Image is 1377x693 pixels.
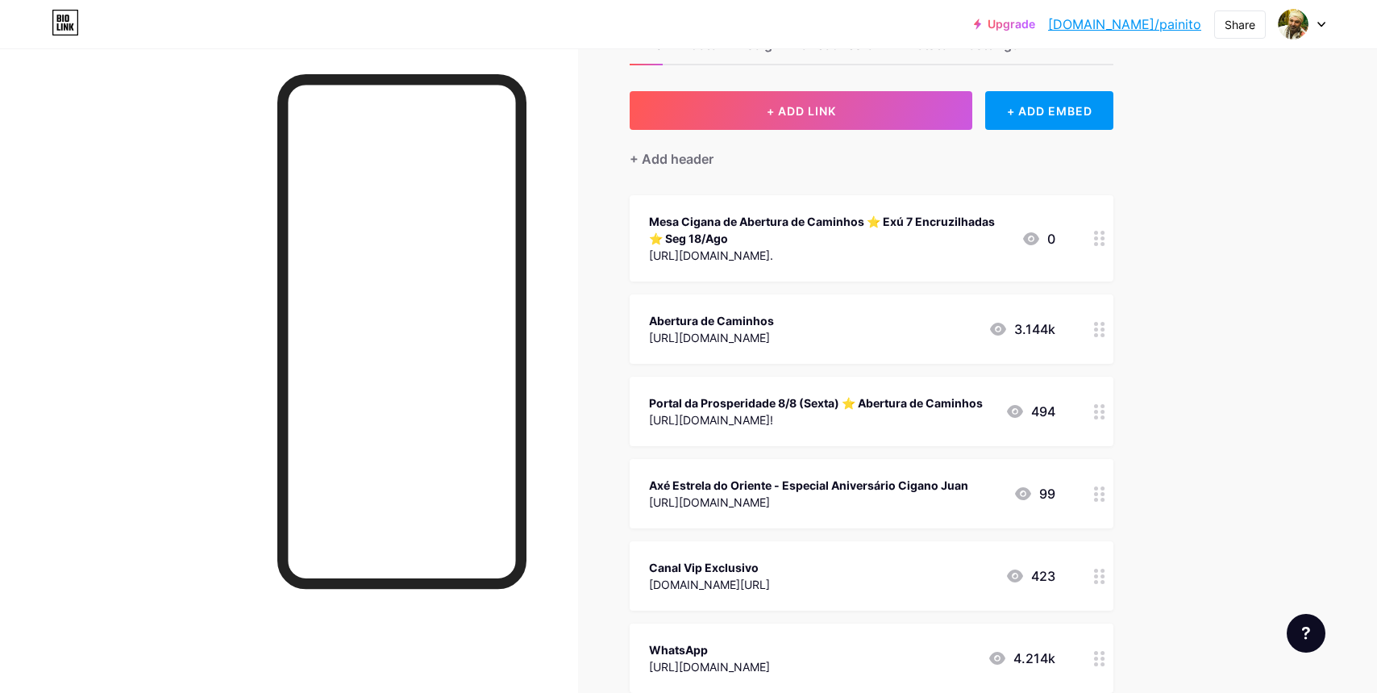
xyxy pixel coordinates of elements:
div: WhatsApp [649,641,770,658]
div: Axé Estrela do Oriente - Especial Aniversário Cigano Juan [649,477,968,494]
a: Upgrade [974,18,1035,31]
div: [URL][DOMAIN_NAME] [649,329,774,346]
img: painito [1278,9,1308,40]
div: Posts [682,35,718,64]
div: 4.214k [988,649,1055,668]
div: Stats [916,35,948,64]
div: Mesa Cigana de Abertura de Caminhos ⭐️ Exú 7 Encruzilhadas ⭐️ Seg 18/Ago [649,213,1009,247]
a: [DOMAIN_NAME]/painito [1048,15,1201,34]
div: 423 [1005,566,1055,586]
div: Links [630,35,663,64]
div: 3.144k [988,319,1055,339]
button: + ADD LINK [630,91,972,130]
div: Portal da Prosperidade 8/8 (Sexta) ⭐️ Abertura de Caminhos [649,395,983,411]
div: 0 [1021,229,1055,248]
div: 99 [1013,484,1055,503]
div: Design [737,35,780,64]
div: Abertura de Caminhos [649,312,774,329]
div: Settings [967,35,1019,64]
div: Share [1225,16,1255,33]
span: + ADD LINK [767,104,836,118]
div: 494 [1005,402,1055,421]
div: Subscribers [800,35,897,64]
div: [URL][DOMAIN_NAME]. [649,247,1009,264]
div: + Add header [630,149,713,169]
div: [DOMAIN_NAME][URL] [649,576,770,593]
div: [URL][DOMAIN_NAME] [649,658,770,675]
div: Canal Vip Exclusivo [649,559,770,576]
div: + ADD EMBED [985,91,1113,130]
div: [URL][DOMAIN_NAME] [649,494,968,511]
div: [URL][DOMAIN_NAME]! [649,411,983,428]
